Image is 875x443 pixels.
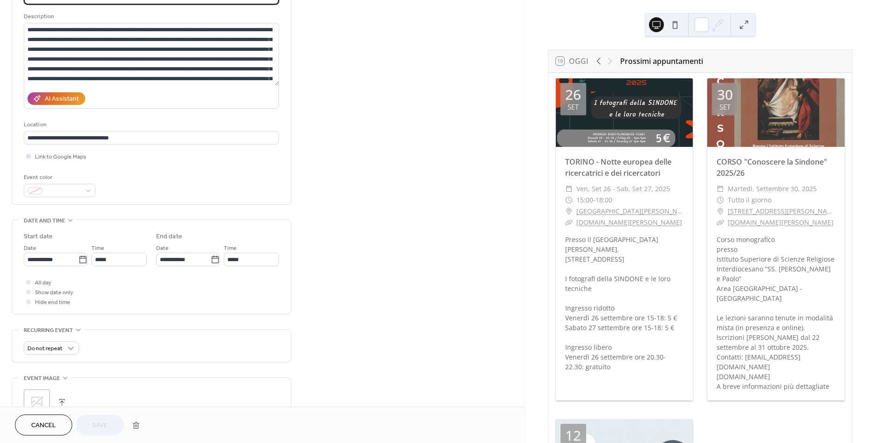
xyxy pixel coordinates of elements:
div: ​ [717,206,724,217]
span: Date [156,244,169,254]
span: 15:00 [576,194,593,206]
span: Cancel [31,421,56,431]
a: [STREET_ADDRESS][PERSON_NAME][PERSON_NAME] [728,206,835,217]
div: 12 [565,429,581,443]
div: ​ [565,194,573,206]
div: Presso il [GEOGRAPHIC_DATA][PERSON_NAME]. [STREET_ADDRESS] I fotografi della SINDONE e le loro te... [556,235,693,372]
a: [DOMAIN_NAME][PERSON_NAME] [576,218,682,227]
div: AI Assistant [45,95,79,104]
span: ven, set 26 - sab, set 27, 2025 [576,183,670,194]
div: Event color [24,173,94,182]
div: set [719,104,731,111]
span: martedì, settembre 30, 2025 [728,183,817,194]
a: TORINO - Notte europea delle ricercatrici e dei ricercatori [565,157,671,178]
div: Prossimi appuntamenti [620,55,703,67]
div: Location [24,120,277,130]
div: ; [24,389,50,415]
a: CORSO "Conoscere la Sindone" 2025/26 [717,157,827,178]
span: 18:00 [595,194,612,206]
div: Start date [24,232,53,242]
span: Do not repeat [27,344,62,354]
span: All day [35,278,51,288]
div: ​ [565,206,573,217]
div: set [567,104,579,111]
span: Time [91,244,104,254]
button: Cancel [15,415,72,436]
span: Recurring event [24,325,73,335]
span: Tutto il giorno [728,194,772,206]
span: Hide end time [35,298,70,308]
span: Date and time [24,216,65,226]
span: - [593,194,595,206]
div: 30 [717,88,733,102]
span: Time [224,244,237,254]
div: ​ [565,217,573,228]
div: ​ [717,183,724,194]
div: Corso monografico presso Istituto Superiore di Scienze Religiose Interdiocesano “SS. [PERSON_NAME... [707,235,845,391]
div: ​ [565,183,573,194]
span: Show date only [35,288,73,298]
div: End date [156,232,182,242]
div: 26 [565,88,581,102]
span: Date [24,244,36,254]
div: Description [24,12,277,21]
a: [GEOGRAPHIC_DATA][PERSON_NAME]. [STREET_ADDRESS] [576,206,684,217]
div: ​ [717,194,724,206]
div: ​ [717,217,724,228]
a: [DOMAIN_NAME][PERSON_NAME] [728,218,834,227]
span: Event image [24,374,60,383]
button: AI Assistant [27,92,85,105]
span: Link to Google Maps [35,152,86,162]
